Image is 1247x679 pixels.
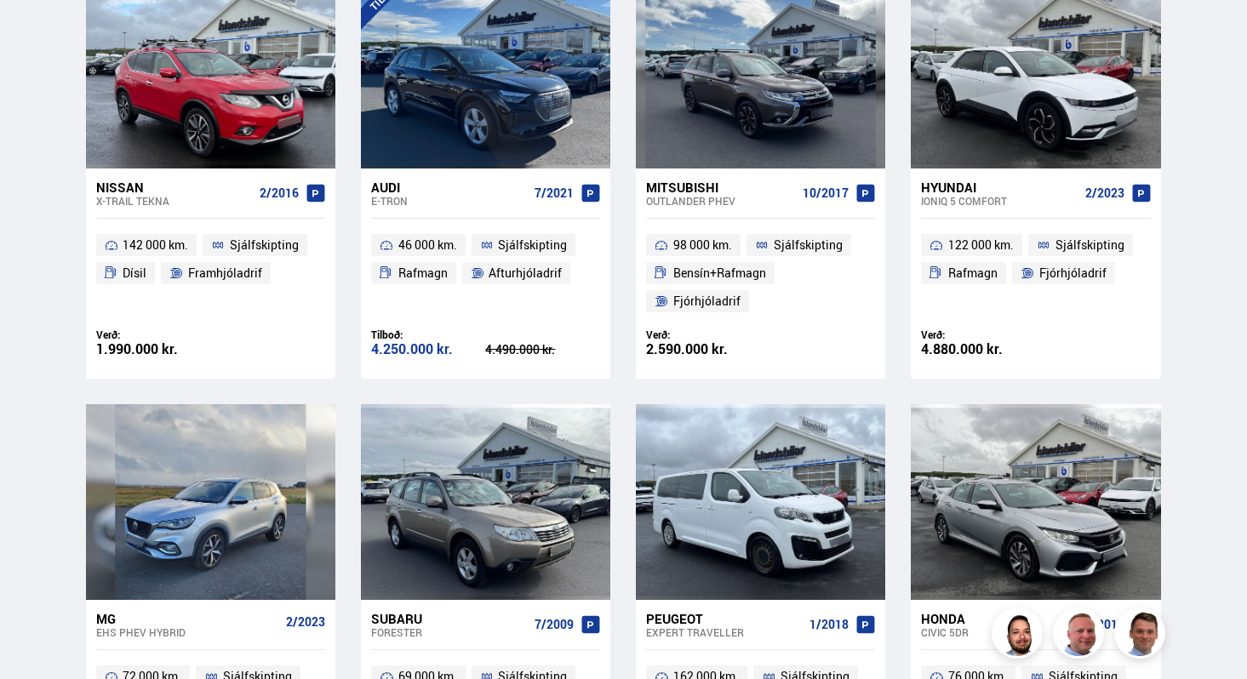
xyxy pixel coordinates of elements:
span: Rafmagn [398,263,448,283]
div: Civic 5DR [921,626,1071,638]
span: 98 000 km. [673,235,732,255]
div: Tilboð: [371,328,486,341]
div: 4.880.000 kr. [921,342,1036,357]
div: Forester [371,626,528,638]
a: Hyundai IONIQ 5 COMFORT 2/2023 122 000 km. Sjálfskipting Rafmagn Fjórhjóladrif Verð: 4.880.000 kr. [911,168,1160,379]
button: Opna LiveChat spjallviðmót [14,7,65,58]
a: Audi e-tron 7/2021 46 000 km. Sjálfskipting Rafmagn Afturhjóladrif Tilboð: 4.250.000 kr. 4.490.00... [361,168,610,379]
div: Verð: [96,328,211,341]
div: 2.590.000 kr. [646,342,761,357]
div: 4.250.000 kr. [371,342,486,357]
div: Outlander PHEV [646,195,796,207]
div: Hyundai [921,180,1078,195]
div: Nissan [96,180,253,195]
span: 122 000 km. [948,235,1014,255]
a: Nissan X-Trail TEKNA 2/2016 142 000 km. Sjálfskipting Dísil Framhjóladrif Verð: 1.990.000 kr. [86,168,335,379]
span: Fjórhjóladrif [1039,263,1107,283]
div: EHS PHEV HYBRID [96,626,279,638]
a: Mitsubishi Outlander PHEV 10/2017 98 000 km. Sjálfskipting Bensín+Rafmagn Fjórhjóladrif Verð: 2.5... [636,168,885,379]
div: X-Trail TEKNA [96,195,253,207]
div: Honda [921,611,1071,626]
div: Verð: [921,328,1036,341]
span: Sjálfskipting [230,235,299,255]
span: 142 000 km. [123,235,188,255]
div: Mitsubishi [646,180,796,195]
div: Subaru [371,611,528,626]
div: 4.490.000 kr. [485,344,600,356]
span: Bensín+Rafmagn [673,263,766,283]
span: Afturhjóladrif [489,263,562,283]
img: nhp88E3Fdnt1Opn2.png [994,610,1045,661]
div: Peugeot [646,611,803,626]
span: Fjórhjóladrif [673,291,741,311]
span: Sjálfskipting [498,235,567,255]
span: Dísil [123,263,146,283]
div: Expert TRAVELLER [646,626,803,638]
span: 46 000 km. [398,235,457,255]
div: Verð: [646,328,761,341]
div: Audi [371,180,528,195]
span: 7/2021 [535,186,574,200]
img: FbJEzSuNWCJXmdc-.webp [1117,610,1168,661]
span: 7/2009 [535,618,574,631]
span: Rafmagn [948,263,998,283]
span: Framhjóladrif [188,263,262,283]
div: 1.990.000 kr. [96,342,211,357]
div: IONIQ 5 COMFORT [921,195,1078,207]
span: 2/2023 [1085,186,1124,200]
div: e-tron [371,195,528,207]
img: siFngHWaQ9KaOqBr.png [1055,610,1107,661]
span: 2/2016 [260,186,299,200]
span: Sjálfskipting [1055,235,1124,255]
span: 1/2018 [809,618,849,631]
span: Sjálfskipting [774,235,843,255]
div: MG [96,611,279,626]
span: 2/2023 [286,615,325,629]
span: 10/2017 [803,186,849,200]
